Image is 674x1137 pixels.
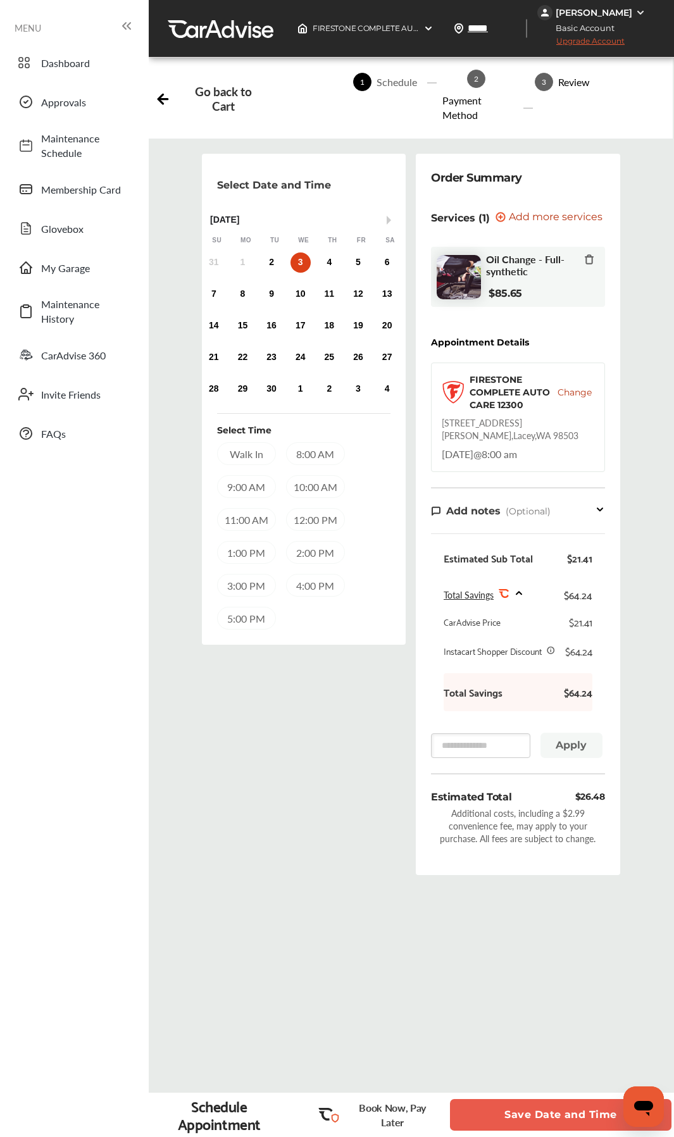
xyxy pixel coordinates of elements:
[431,790,511,804] div: Estimated Total
[473,447,482,461] span: @
[348,284,368,304] div: Choose Friday, September 12th, 2025
[217,442,276,465] div: Walk In
[431,212,490,224] p: Services (1)
[482,447,517,461] span: 8:00 am
[217,475,276,498] div: 9:00 AM
[261,252,282,273] div: Choose Tuesday, September 2nd, 2025
[623,1086,664,1127] iframe: Button to launch messaging window
[41,387,130,402] span: Invite Friends
[183,84,264,113] div: Go back to Cart
[319,379,339,399] div: Choose Thursday, October 2nd, 2025
[217,424,271,437] div: Select Time
[232,347,253,368] div: Choose Monday, September 22nd, 2025
[387,216,396,225] button: Next Month
[509,212,602,224] span: Add more services
[526,19,527,38] img: header-divider.bc55588e.svg
[371,75,422,89] div: Schedule
[489,287,522,299] b: $85.65
[553,75,595,89] div: Review
[204,316,224,336] div: Choose Sunday, September 14th, 2025
[211,236,223,245] div: Su
[486,253,584,277] span: Oil Change - Full-synthetic
[217,541,276,564] div: 1:00 PM
[377,252,397,273] div: Choose Saturday, September 6th, 2025
[261,379,282,399] div: Choose Tuesday, September 30th, 2025
[423,23,434,34] img: header-down-arrow.9dd2ce7d.svg
[232,316,253,336] div: Choose Monday, September 15th, 2025
[540,733,602,758] button: Apply
[535,73,553,91] span: 3
[286,541,345,564] div: 2:00 PM
[496,212,602,224] button: Add more services
[204,347,224,368] div: Choose Sunday, September 21st, 2025
[41,221,130,236] span: Glovebox
[348,316,368,336] div: Choose Friday, September 19th, 2025
[442,381,465,404] img: logo-firestone.png
[567,552,592,564] div: $21.41
[377,284,397,304] div: Choose Saturday, September 13th, 2025
[564,586,592,603] div: $64.24
[286,442,345,465] div: 8:00 AM
[569,616,592,628] div: $21.41
[319,252,339,273] div: Choose Thursday, September 4th, 2025
[290,316,311,336] div: Choose Wednesday, September 17th, 2025
[431,506,441,516] img: note-icon.db9493fa.svg
[290,252,311,273] div: Choose Wednesday, September 3rd, 2025
[217,508,276,531] div: 11:00 AM
[377,379,397,399] div: Choose Saturday, October 4th, 2025
[261,284,282,304] div: Choose Tuesday, September 9th, 2025
[41,182,130,197] span: Membership Card
[203,214,405,225] div: [DATE]
[539,22,624,35] span: Basic Account
[554,686,592,699] b: $64.24
[450,1099,671,1131] button: Save Date and Time
[444,616,501,628] div: CarAdvise Price
[261,347,282,368] div: Choose Tuesday, September 23rd, 2025
[353,73,371,91] span: 1
[444,645,542,657] div: Instacart Shopper Discount
[506,506,551,517] span: (Optional)
[261,316,282,336] div: Choose Tuesday, September 16th, 2025
[217,574,276,597] div: 3:00 PM
[204,252,224,273] div: Not available Sunday, August 31st, 2025
[11,251,136,284] a: My Garage
[446,505,501,517] span: Add notes
[575,790,605,804] div: $26.48
[444,552,533,564] div: Estimated Sub Total
[348,252,368,273] div: Choose Friday, September 5th, 2025
[556,7,632,18] div: [PERSON_NAME]
[565,645,592,657] div: $64.24
[204,284,224,304] div: Choose Sunday, September 7th, 2025
[41,297,130,326] span: Maintenance History
[313,23,670,33] span: FIRESTONE COMPLETE AUTO CARE 12300 , [STREET_ADDRESS][PERSON_NAME] Lacey , WA 98503
[437,93,516,122] div: Payment Method
[232,284,253,304] div: Choose Monday, September 8th, 2025
[11,85,136,118] a: Approvals
[232,252,253,273] div: Not available Monday, September 1st, 2025
[15,23,41,33] span: MENU
[348,347,368,368] div: Choose Friday, September 26th, 2025
[268,236,281,245] div: Tu
[384,236,397,245] div: Sa
[11,212,136,245] a: Glovebox
[326,236,339,245] div: Th
[444,588,494,601] span: Total Savings
[199,250,402,402] div: month 2025-09
[348,379,368,399] div: Choose Friday, October 3rd, 2025
[319,284,339,304] div: Choose Thursday, September 11th, 2025
[355,236,368,245] div: Fr
[537,5,552,20] img: jVpblrzwTbfkPYzPPzSLxeg0AAAAASUVORK5CYII=
[454,23,464,34] img: location_vector.a44bc228.svg
[558,386,592,399] button: Change
[204,379,224,399] div: Choose Sunday, September 28th, 2025
[232,379,253,399] div: Choose Monday, September 29th, 2025
[41,56,130,70] span: Dashboard
[239,236,252,245] div: Mo
[41,348,130,363] span: CarAdvise 360
[496,212,605,224] a: Add more services
[41,131,130,160] span: Maintenance Schedule
[11,378,136,411] a: Invite Friends
[635,8,646,18] img: WGsFRI8htEPBVLJbROoPRyZpYNWhNONpIPPETTm6eUC0GeLEiAAAAAElFTkSuQmCC
[431,807,605,845] div: Additional costs, including a $2.99 convenience fee, may apply to your purchase. All fees are sub...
